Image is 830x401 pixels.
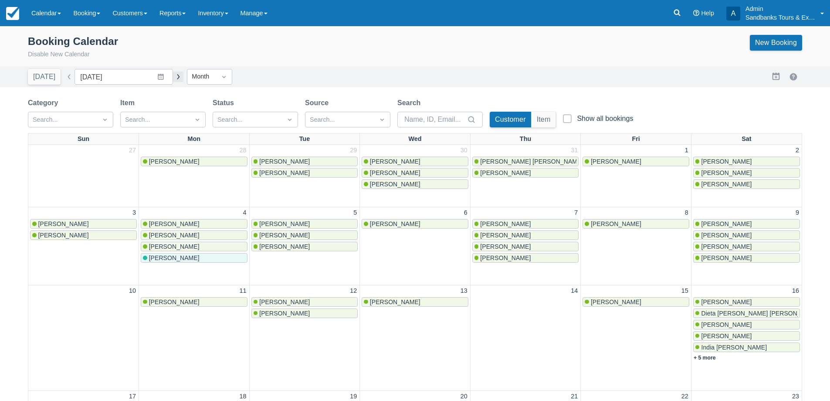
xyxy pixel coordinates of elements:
[75,69,173,85] input: Date
[149,158,200,165] span: [PERSON_NAME]
[305,98,332,108] label: Source
[472,157,579,166] a: [PERSON_NAME] [PERSON_NAME] Lupenette
[362,219,468,229] a: [PERSON_NAME]
[701,298,752,305] span: [PERSON_NAME]
[149,220,200,227] span: [PERSON_NAME]
[683,146,690,155] a: 1
[28,50,90,59] button: Disable New Calendar
[259,220,310,227] span: [PERSON_NAME]
[701,321,752,328] span: [PERSON_NAME]
[251,168,358,178] a: [PERSON_NAME]
[693,10,699,16] i: Help
[131,208,138,218] a: 3
[701,158,752,165] span: [PERSON_NAME]
[259,310,310,317] span: [PERSON_NAME]
[701,310,820,317] span: Dieta [PERSON_NAME] [PERSON_NAME]
[683,208,690,218] a: 8
[694,355,716,361] a: + 5 more
[370,169,420,176] span: [PERSON_NAME]
[480,220,531,227] span: [PERSON_NAME]
[472,253,579,263] a: [PERSON_NAME]
[740,134,753,145] a: Sat
[726,7,740,21] div: A
[76,134,91,145] a: Sun
[407,134,423,145] a: Wed
[472,219,579,229] a: [PERSON_NAME]
[490,112,531,127] button: Customer
[583,157,689,166] a: [PERSON_NAME]
[459,286,469,296] a: 13
[101,115,109,124] span: Dropdown icon
[186,134,203,145] a: Mon
[701,254,752,261] span: [PERSON_NAME]
[591,158,641,165] span: [PERSON_NAME]
[583,219,689,229] a: [PERSON_NAME]
[569,286,579,296] a: 14
[362,168,468,178] a: [PERSON_NAME]
[259,232,310,239] span: [PERSON_NAME]
[693,219,800,229] a: [PERSON_NAME]
[370,181,420,188] span: [PERSON_NAME]
[127,286,138,296] a: 10
[573,208,579,218] a: 7
[583,297,689,307] a: [PERSON_NAME]
[38,220,89,227] span: [PERSON_NAME]
[472,168,579,178] a: [PERSON_NAME]
[693,168,800,178] a: [PERSON_NAME]
[251,157,358,166] a: [PERSON_NAME]
[352,208,359,218] a: 5
[680,286,690,296] a: 15
[701,344,767,351] span: India [PERSON_NAME]
[259,169,310,176] span: [PERSON_NAME]
[362,297,468,307] a: [PERSON_NAME]
[259,158,310,165] span: [PERSON_NAME]
[251,219,358,229] a: [PERSON_NAME]
[30,230,137,240] a: [PERSON_NAME]
[141,253,247,263] a: [PERSON_NAME]
[370,298,420,305] span: [PERSON_NAME]
[141,230,247,240] a: [PERSON_NAME]
[472,242,579,251] a: [PERSON_NAME]
[591,298,641,305] span: [PERSON_NAME]
[693,297,800,307] a: [PERSON_NAME]
[693,242,800,251] a: [PERSON_NAME]
[794,146,801,155] a: 2
[141,297,247,307] a: [PERSON_NAME]
[701,220,752,227] span: [PERSON_NAME]
[693,157,800,166] a: [PERSON_NAME]
[238,146,248,155] a: 28
[701,10,714,17] span: Help
[298,134,312,145] a: Tue
[397,98,424,108] label: Search
[370,220,420,227] span: [PERSON_NAME]
[362,157,468,166] a: [PERSON_NAME]
[480,169,531,176] span: [PERSON_NAME]
[794,208,801,218] a: 9
[459,146,469,155] a: 30
[28,35,118,48] div: Booking Calendar
[149,298,200,305] span: [PERSON_NAME]
[693,308,800,318] a: Dieta [PERSON_NAME] [PERSON_NAME]
[193,115,202,124] span: Dropdown icon
[348,146,359,155] a: 29
[370,158,420,165] span: [PERSON_NAME]
[28,98,61,108] label: Category
[141,157,247,166] a: [PERSON_NAME]
[480,254,531,261] span: [PERSON_NAME]
[591,220,641,227] span: [PERSON_NAME]
[577,114,633,123] div: Show all bookings
[701,232,752,239] span: [PERSON_NAME]
[259,243,310,250] span: [PERSON_NAME]
[220,72,228,81] span: Dropdown icon
[238,286,248,296] a: 11
[141,219,247,229] a: [PERSON_NAME]
[241,208,248,218] a: 4
[149,254,200,261] span: [PERSON_NAME]
[38,232,89,239] span: [PERSON_NAME]
[362,179,468,189] a: [PERSON_NAME]
[149,243,200,250] span: [PERSON_NAME]
[149,232,200,239] span: [PERSON_NAME]
[693,331,800,341] a: [PERSON_NAME]
[28,69,61,85] button: [DATE]
[701,181,752,188] span: [PERSON_NAME]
